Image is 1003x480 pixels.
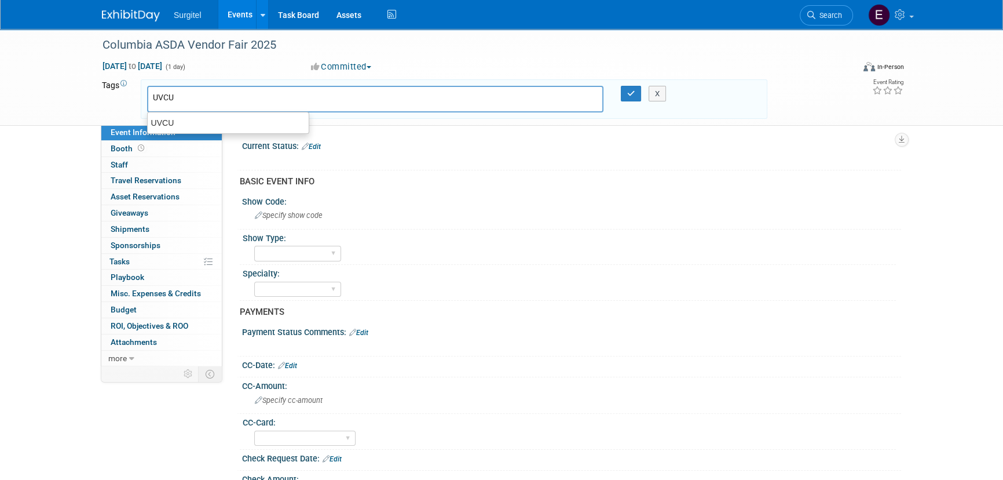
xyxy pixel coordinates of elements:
span: Surgitel [174,10,201,20]
span: Budget [111,305,137,314]
td: Toggle Event Tabs [199,366,222,381]
div: UVCU [148,115,309,130]
div: Columbia ASDA Vendor Fair 2025 [98,35,836,56]
span: Shipments [111,224,149,234]
span: Attachments [111,337,157,347]
a: Attachments [101,334,222,350]
span: ROI, Objectives & ROO [111,321,188,330]
td: Personalize Event Tab Strip [178,366,199,381]
div: Payment Status Comments: [242,323,901,339]
span: [DATE] [DATE] [102,61,163,71]
span: Tasks [109,257,130,266]
span: Misc. Expenses & Credits [111,289,201,298]
div: Event Format [785,60,904,78]
div: PAYMENTS [240,306,892,318]
div: Current Status: [242,137,901,152]
div: Show Code: [242,193,901,208]
div: Show Type: [243,230,896,244]
div: In-Person [877,63,904,71]
span: Booth not reserved yet [136,144,147,152]
a: Giveaways [101,205,222,221]
div: Specialty: [243,265,896,279]
div: CC-Card: [243,414,896,428]
div: CC-Amount: [242,377,901,392]
a: more [101,351,222,366]
img: Event Coordinator [868,4,890,26]
div: CC-Date: [242,357,901,372]
span: Search [815,11,842,20]
span: to [127,61,138,71]
div: Check Request Date: [242,450,901,465]
td: Tags [102,79,130,119]
span: Giveaways [111,208,148,217]
img: Format-Inperson.png [863,62,875,71]
span: more [108,354,127,363]
a: Booth [101,141,222,157]
span: Travel Reservations [111,176,181,185]
div: BASIC EVENT INFO [240,176,892,188]
img: ExhibitDay [102,10,160,21]
span: Specify show code [255,211,323,220]
span: Playbook [111,272,144,282]
a: Misc. Expenses & Credits [101,286,222,301]
a: Event Information [101,125,222,140]
a: Shipments [101,221,222,237]
span: Staff [111,160,128,169]
a: Sponsorships [101,238,222,253]
span: Asset Reservations [111,192,180,201]
a: Edit [302,143,321,151]
a: Budget [101,302,222,318]
a: Search [800,5,853,26]
span: Sponsorships [111,241,160,250]
a: Edit [278,362,297,370]
a: ROI, Objectives & ROO [101,318,222,334]
a: Playbook [101,270,222,285]
a: Edit [349,329,368,337]
a: Travel Reservations [101,173,222,188]
span: Booth [111,144,147,153]
a: Edit [323,455,342,463]
a: Asset Reservations [101,189,222,205]
input: Type tag and hit enter [153,92,315,103]
div: Event Rating [872,79,903,85]
a: Staff [101,157,222,173]
span: Event Information [111,128,175,137]
span: Specify cc-amount [255,396,323,405]
button: X [649,86,667,102]
button: Committed [307,61,376,73]
span: (1 day) [164,63,185,71]
a: Tasks [101,254,222,270]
